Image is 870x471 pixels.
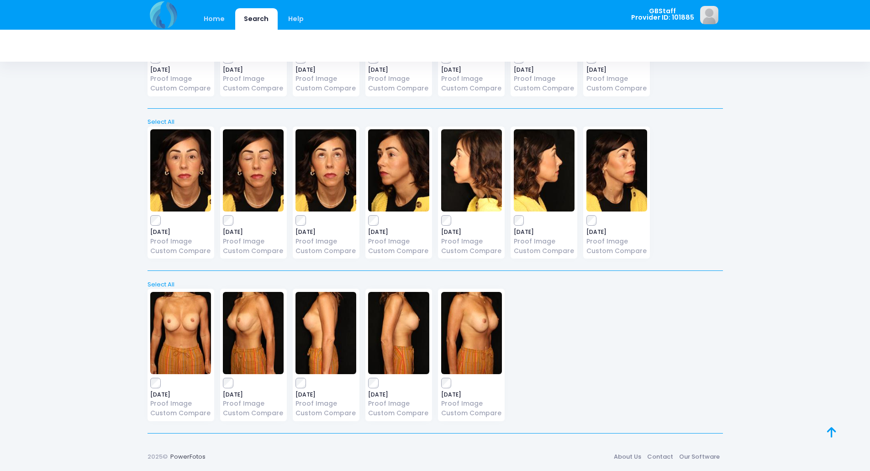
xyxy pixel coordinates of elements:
[441,84,502,93] a: Custom Compare
[295,129,356,212] img: image
[368,392,429,397] span: [DATE]
[223,229,284,235] span: [DATE]
[368,399,429,408] a: Proof Image
[441,237,502,246] a: Proof Image
[295,229,356,235] span: [DATE]
[295,392,356,397] span: [DATE]
[441,392,502,397] span: [DATE]
[586,229,647,235] span: [DATE]
[514,67,575,73] span: [DATE]
[150,246,211,256] a: Custom Compare
[586,237,647,246] a: Proof Image
[441,292,502,374] img: image
[295,399,356,408] a: Proof Image
[150,408,211,418] a: Custom Compare
[514,246,575,256] a: Custom Compare
[368,129,429,212] img: image
[295,74,356,84] a: Proof Image
[295,67,356,73] span: [DATE]
[441,74,502,84] a: Proof Image
[223,74,284,84] a: Proof Image
[586,84,647,93] a: Custom Compare
[144,117,726,127] a: Select All
[150,392,211,397] span: [DATE]
[441,246,502,256] a: Custom Compare
[368,229,429,235] span: [DATE]
[223,237,284,246] a: Proof Image
[223,246,284,256] a: Custom Compare
[441,399,502,408] a: Proof Image
[586,129,647,212] img: image
[514,237,575,246] a: Proof Image
[514,74,575,84] a: Proof Image
[368,237,429,246] a: Proof Image
[368,84,429,93] a: Custom Compare
[223,84,284,93] a: Custom Compare
[368,74,429,84] a: Proof Image
[150,84,211,93] a: Custom Compare
[586,74,647,84] a: Proof Image
[441,129,502,212] img: image
[150,129,211,212] img: image
[295,84,356,93] a: Custom Compare
[611,448,644,465] a: About Us
[150,229,211,235] span: [DATE]
[170,452,206,461] a: PowerFotos
[295,292,356,374] img: image
[514,84,575,93] a: Custom Compare
[368,67,429,73] span: [DATE]
[195,8,234,30] a: Home
[223,67,284,73] span: [DATE]
[150,67,211,73] span: [DATE]
[223,292,284,374] img: image
[295,237,356,246] a: Proof Image
[279,8,312,30] a: Help
[514,229,575,235] span: [DATE]
[644,448,676,465] a: Contact
[223,399,284,408] a: Proof Image
[368,292,429,374] img: image
[295,246,356,256] a: Custom Compare
[514,129,575,212] img: image
[586,246,647,256] a: Custom Compare
[676,448,723,465] a: Our Software
[368,246,429,256] a: Custom Compare
[150,237,211,246] a: Proof Image
[150,399,211,408] a: Proof Image
[223,129,284,212] img: image
[368,408,429,418] a: Custom Compare
[223,408,284,418] a: Custom Compare
[700,6,718,24] img: image
[144,280,726,289] a: Select All
[150,292,211,374] img: image
[295,408,356,418] a: Custom Compare
[235,8,278,30] a: Search
[441,229,502,235] span: [DATE]
[631,8,694,21] span: GBStaff Provider ID: 101885
[586,67,647,73] span: [DATE]
[223,392,284,397] span: [DATE]
[441,67,502,73] span: [DATE]
[441,408,502,418] a: Custom Compare
[148,452,168,461] span: 2025©
[150,74,211,84] a: Proof Image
